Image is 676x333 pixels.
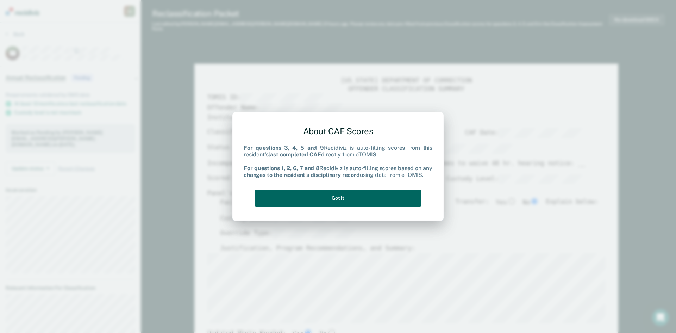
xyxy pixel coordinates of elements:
[244,145,432,179] div: Recidiviz is auto-filling scores from this resident's directly from eTOMIS. Recidiviz is auto-fil...
[244,145,324,152] b: For questions 3, 4, 5 and 9
[255,190,421,207] button: Got it
[244,165,319,172] b: For questions 1, 2, 6, 7 and 8
[244,121,432,142] div: About CAF Scores
[268,152,321,158] b: last completed CAF
[244,172,360,178] b: changes to the resident's disciplinary record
